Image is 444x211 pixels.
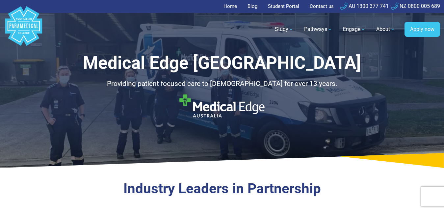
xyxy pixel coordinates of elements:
[405,22,440,37] a: Apply now
[372,20,399,39] a: About
[340,3,389,9] a: AU 1300 377 741
[37,180,407,197] h3: Industry Leaders in Partnership
[4,13,43,46] a: Australian Paramedical College
[37,79,407,89] p: Providing patient focused care to [DEMOGRAPHIC_DATA] for over 13 years.
[391,3,440,9] a: NZ 0800 005 689
[37,53,407,73] h1: Medical Edge [GEOGRAPHIC_DATA]
[339,20,370,39] a: Engage
[300,20,336,39] a: Pathways
[179,94,265,118] img: MEA logo - Transparent (v2)
[271,20,298,39] a: Study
